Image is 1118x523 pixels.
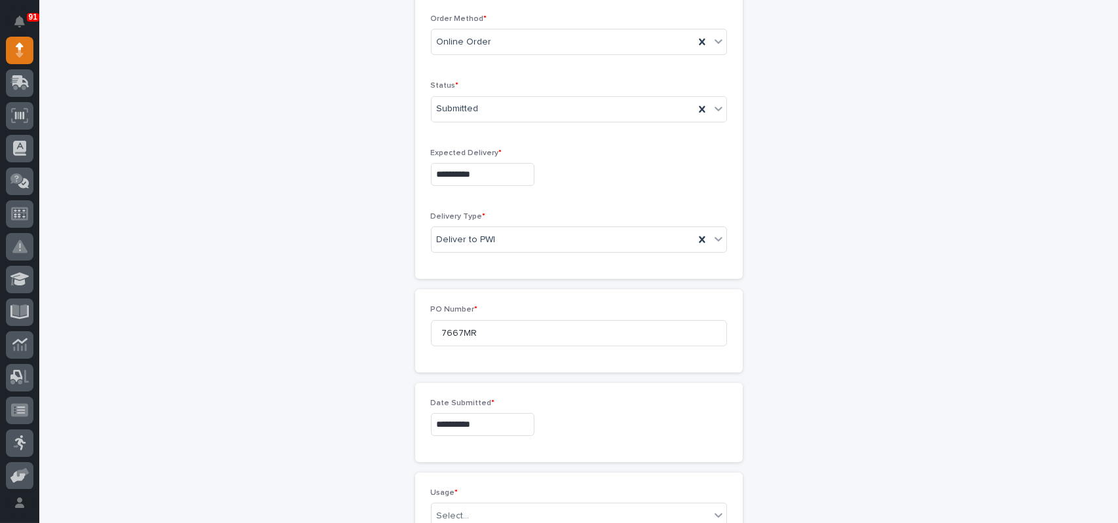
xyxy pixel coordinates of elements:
span: PO Number [431,306,478,314]
span: Expected Delivery [431,149,502,157]
span: Deliver to PWI [437,233,496,247]
span: Usage [431,489,458,497]
span: Status [431,82,459,90]
span: Delivery Type [431,213,486,221]
div: Select... [437,509,470,523]
span: Submitted [437,102,479,116]
span: Order Method [431,15,487,23]
p: 91 [29,12,37,22]
span: Date Submitted [431,399,495,407]
div: Notifications91 [16,16,33,37]
span: Online Order [437,35,492,49]
button: Notifications [6,8,33,35]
